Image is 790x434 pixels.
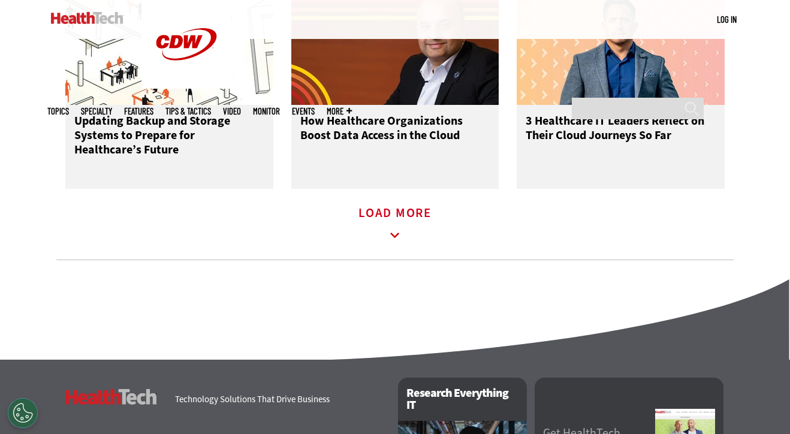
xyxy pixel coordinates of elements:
a: Load More [358,209,432,242]
h3: 3 Healthcare IT Leaders Reflect on Their Cloud Journeys So Far [526,114,716,162]
img: Home [51,12,123,24]
h3: HealthTech [65,389,157,405]
span: Specialty [81,107,112,116]
button: Open Preferences [8,398,38,428]
a: CDW [141,79,231,92]
div: User menu [717,13,737,26]
a: Tips & Tactics [165,107,211,116]
span: Topics [47,107,69,116]
a: Log in [717,14,737,25]
div: Cookies Settings [8,398,38,428]
a: MonITor [253,107,280,116]
a: Features [124,107,153,116]
a: Video [223,107,241,116]
h2: Research Everything IT [398,378,527,421]
span: More [327,107,352,116]
a: Events [292,107,315,116]
h3: Updating Backup and Storage Systems to Prepare for Healthcare’s Future [74,114,264,162]
h4: Technology Solutions That Drive Business [175,395,383,404]
h3: How Healthcare Organizations Boost Data Access in the Cloud [300,114,490,162]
